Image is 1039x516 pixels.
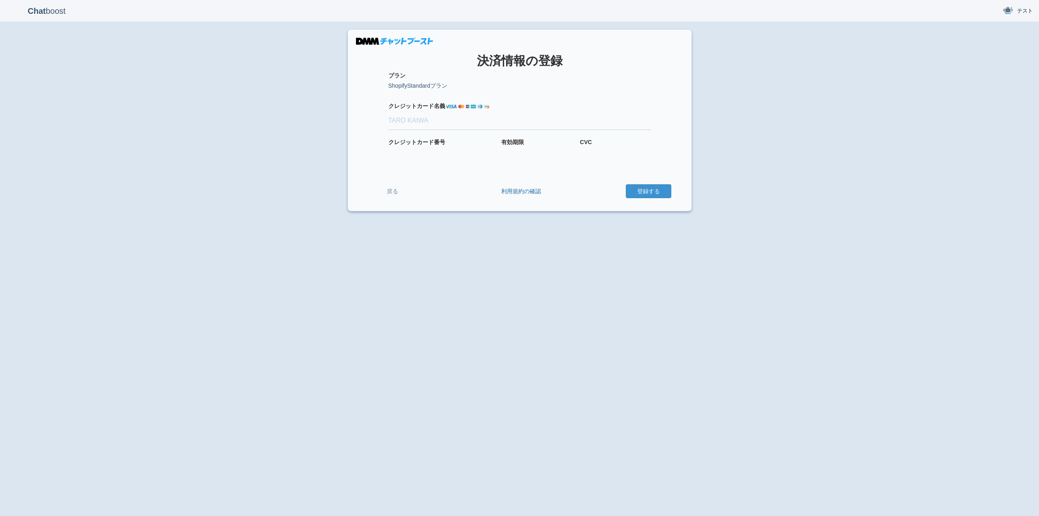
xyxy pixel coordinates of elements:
[388,71,651,80] label: プラン
[368,184,417,199] a: 戻る
[28,6,45,15] b: Chat
[388,138,494,146] label: カード番号
[6,1,87,21] p: boost
[368,54,671,67] h1: 決済情報の登録
[388,102,651,110] label: カード名義
[501,187,541,195] a: 利用規約の確認
[626,184,671,198] button: 登録する
[388,139,417,145] i: クレジット
[356,38,433,45] img: DMMチャットブースト
[388,148,453,155] iframe: Secure payment input frame
[388,82,651,90] p: ShopifyStandardプラン
[1017,7,1033,15] span: テスト
[501,148,530,155] iframe: Secure payment input frame
[580,148,608,155] iframe: Secure payment input frame
[1003,5,1013,15] img: User Image
[501,138,572,146] label: 有効期限
[388,103,417,109] i: クレジット
[388,112,651,130] input: TARO KAIWA
[580,138,651,146] label: CVC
